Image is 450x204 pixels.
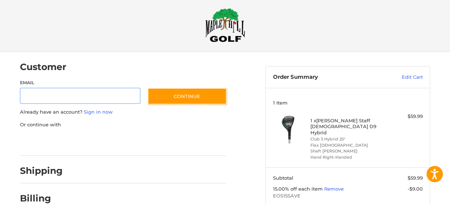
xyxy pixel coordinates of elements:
div: $59.99 [385,113,422,120]
span: -$9.00 [408,186,423,192]
li: Flex [DEMOGRAPHIC_DATA] [310,142,384,148]
li: Club 5 Hybrid 25° [310,136,384,142]
span: 15.00% off each item [273,186,324,192]
iframe: PayPal-paypal [18,135,72,148]
li: Hand Right-Handed [310,154,384,160]
p: Or continue with [20,121,226,128]
a: Sign in now [84,109,113,115]
h2: Billing [20,193,62,204]
span: EOS15SAVE [273,192,423,200]
h3: 1 Item [273,100,423,106]
img: Maple Hill Golf [205,8,245,42]
span: Subtotal [273,175,293,181]
iframe: PayPal-venmo [141,135,195,148]
h2: Customer [20,61,66,73]
h2: Shipping [20,165,63,176]
p: Already have an account? [20,109,226,116]
span: $59.99 [408,175,423,181]
li: Shaft [PERSON_NAME] [310,148,384,154]
a: Edit Cart [375,74,423,81]
h3: Order Summary [273,74,375,81]
iframe: PayPal-paylater [79,135,133,148]
a: Remove [324,186,344,192]
button: Continue [148,88,227,105]
h4: 1 x [PERSON_NAME] Staff [DEMOGRAPHIC_DATA] D9 Hybrid [310,118,384,135]
label: Email [20,79,140,86]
